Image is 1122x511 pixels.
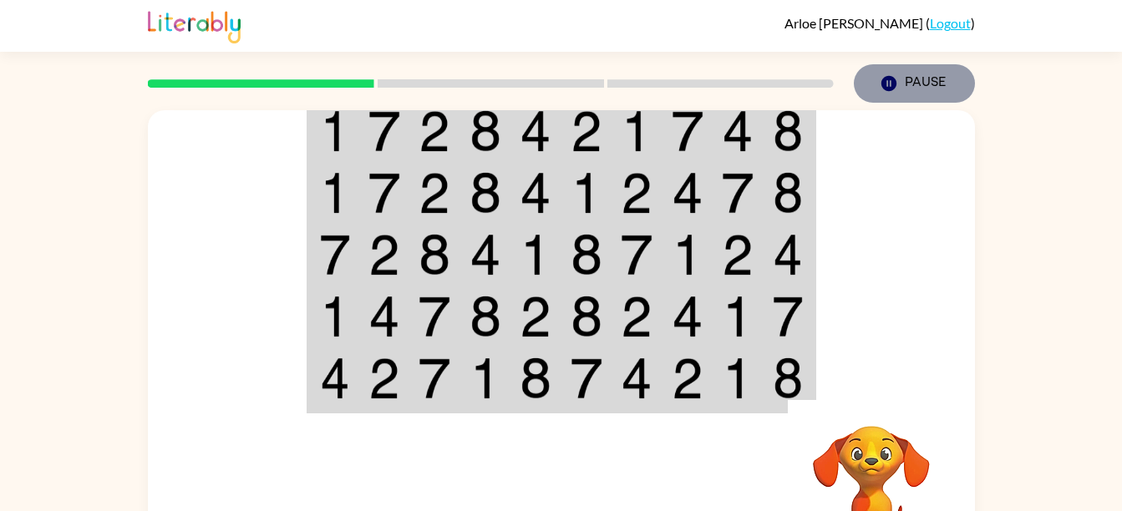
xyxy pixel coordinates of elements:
img: 8 [470,296,501,337]
img: 2 [621,296,652,337]
img: 4 [320,357,350,399]
img: 2 [571,110,602,152]
img: 2 [621,172,652,214]
img: 4 [368,296,400,337]
img: 2 [419,172,450,214]
img: 8 [571,296,602,337]
img: 7 [571,357,602,399]
img: 4 [520,172,551,214]
img: 1 [571,172,602,214]
img: 1 [520,234,551,276]
img: 7 [773,296,803,337]
span: Arloe [PERSON_NAME] [784,15,926,31]
img: 7 [672,110,703,152]
img: 7 [621,234,652,276]
img: 1 [722,296,754,337]
button: Pause [854,64,975,103]
img: 8 [773,172,803,214]
img: 1 [621,110,652,152]
img: 4 [773,234,803,276]
img: 4 [672,296,703,337]
img: 1 [470,357,501,399]
img: 8 [470,172,501,214]
img: 7 [320,234,350,276]
img: 4 [672,172,703,214]
img: 7 [368,172,400,214]
img: 1 [672,234,703,276]
img: 8 [571,234,602,276]
a: Logout [930,15,971,31]
img: 2 [672,357,703,399]
img: 8 [470,110,501,152]
img: 2 [520,296,551,337]
img: 7 [368,110,400,152]
img: 2 [419,110,450,152]
div: ( ) [784,15,975,31]
img: 2 [368,357,400,399]
img: Literably [148,7,241,43]
img: 1 [320,296,350,337]
img: 4 [621,357,652,399]
img: 8 [773,357,803,399]
img: 7 [722,172,754,214]
img: 8 [520,357,551,399]
img: 8 [419,234,450,276]
img: 2 [722,234,754,276]
img: 8 [773,110,803,152]
img: 4 [722,110,754,152]
img: 4 [520,110,551,152]
img: 2 [368,234,400,276]
img: 4 [470,234,501,276]
img: 7 [419,357,450,399]
img: 1 [722,357,754,399]
img: 1 [320,172,350,214]
img: 1 [320,110,350,152]
img: 7 [419,296,450,337]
